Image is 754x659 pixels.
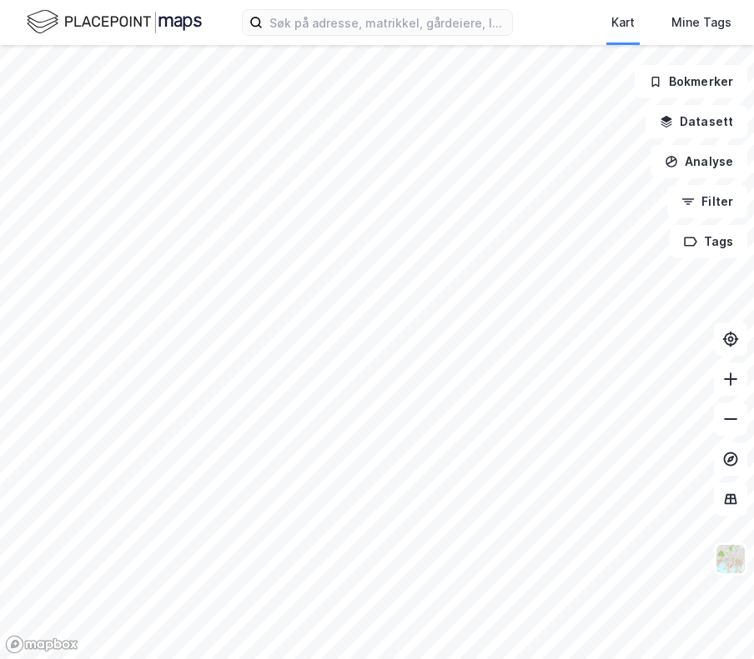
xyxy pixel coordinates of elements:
img: logo.f888ab2527a4732fd821a326f86c7f29.svg [27,7,202,37]
input: Søk på adresse, matrikkel, gårdeiere, leietakere eller personer [263,10,512,35]
div: Mine Tags [671,12,731,32]
iframe: Chat Widget [671,579,754,659]
div: Kart [611,12,635,32]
